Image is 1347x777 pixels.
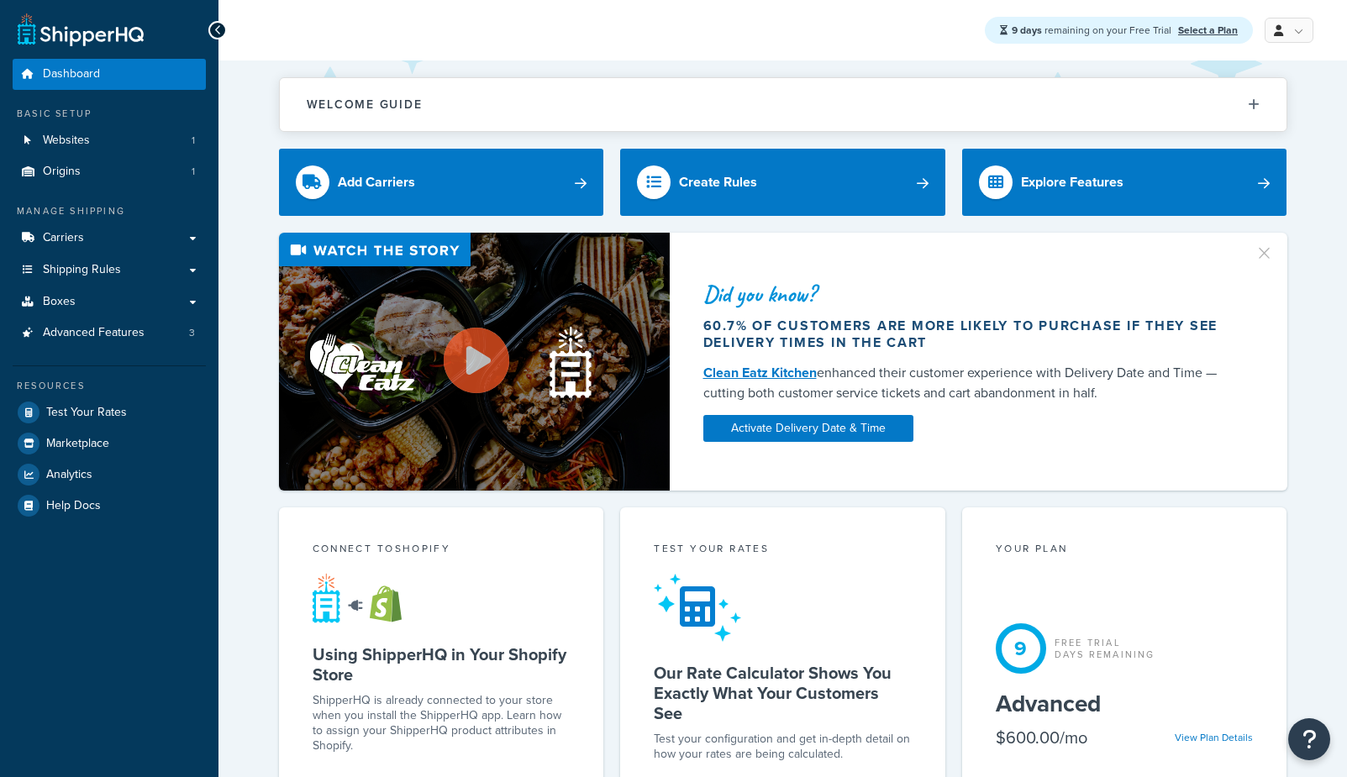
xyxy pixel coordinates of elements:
div: Create Rules [679,171,757,194]
a: Select a Plan [1178,23,1238,38]
a: Websites1 [13,125,206,156]
a: Marketplace [13,428,206,459]
div: 60.7% of customers are more likely to purchase if they see delivery times in the cart [703,318,1234,351]
button: Open Resource Center [1288,718,1330,760]
span: Websites [43,134,90,148]
span: Carriers [43,231,84,245]
div: Test your configuration and get in-depth detail on how your rates are being calculated. [654,732,912,762]
strong: 9 days [1012,23,1042,38]
div: Manage Shipping [13,204,206,218]
a: Origins1 [13,156,206,187]
button: Welcome Guide [280,78,1286,131]
span: Test Your Rates [46,406,127,420]
a: Create Rules [620,149,945,216]
h5: Using ShipperHQ in Your Shopify Store [313,644,571,685]
div: 9 [996,623,1046,674]
span: Help Docs [46,499,101,513]
div: Explore Features [1021,171,1123,194]
span: Analytics [46,468,92,482]
a: Analytics [13,459,206,490]
span: Origins [43,165,81,179]
a: Add Carriers [279,149,604,216]
div: Free Trial Days Remaining [1055,637,1155,660]
div: Resources [13,379,206,393]
h5: Advanced [996,690,1254,717]
span: remaining on your Free Trial [1012,23,1174,38]
span: Dashboard [43,67,100,81]
li: Advanced Features [13,318,206,349]
a: Explore Features [962,149,1287,216]
div: Did you know? [703,282,1234,306]
h5: Our Rate Calculator Shows You Exactly What Your Customers See [654,663,912,723]
div: enhanced their customer experience with Delivery Date and Time — cutting both customer service ti... [703,363,1234,403]
a: Carriers [13,223,206,254]
span: 1 [192,165,195,179]
div: $600.00/mo [996,726,1087,749]
a: Boxes [13,286,206,318]
a: Advanced Features3 [13,318,206,349]
a: Activate Delivery Date & Time [703,415,913,442]
div: Basic Setup [13,107,206,121]
span: 1 [192,134,195,148]
span: Shipping Rules [43,263,121,277]
a: Shipping Rules [13,255,206,286]
span: Marketplace [46,437,109,451]
div: Connect to Shopify [313,541,571,560]
li: Websites [13,125,206,156]
div: Add Carriers [338,171,415,194]
a: Dashboard [13,59,206,90]
a: Clean Eatz Kitchen [703,363,817,382]
img: connect-shq-shopify-9b9a8c5a.svg [313,573,418,623]
p: ShipperHQ is already connected to your store when you install the ShipperHQ app. Learn how to ass... [313,693,571,753]
a: Help Docs [13,491,206,521]
a: View Plan Details [1175,730,1253,745]
span: Advanced Features [43,326,145,340]
li: Origins [13,156,206,187]
h2: Welcome Guide [307,98,423,111]
img: Video thumbnail [279,233,670,491]
span: Boxes [43,295,76,309]
span: 3 [189,326,195,340]
div: Your Plan [996,541,1254,560]
div: Test your rates [654,541,912,560]
a: Test Your Rates [13,397,206,428]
